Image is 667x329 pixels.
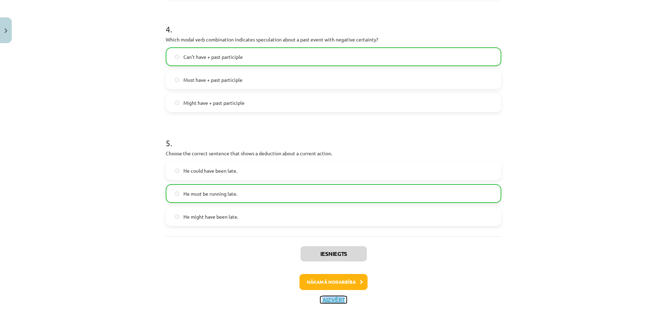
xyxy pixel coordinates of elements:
[183,167,237,174] span: He could have been late.
[299,274,368,290] button: Nākamā nodarbība
[166,36,501,43] p: Which modal verb combination indicates speculation about a past event with negative certainty?
[166,150,501,157] p: Choose the correct sentence that shows a deduction about a current action.
[166,126,501,148] h1: 5 .
[183,99,245,107] span: Might have + past participle
[166,12,501,34] h1: 4 .
[320,296,347,303] button: Aizvērt
[175,191,179,196] input: He must be running late.
[175,169,179,173] input: He could have been late.
[175,214,179,219] input: He might have been late.
[175,78,179,82] input: Must have + past participle
[5,29,7,33] img: icon-close-lesson-0947bae3869378f0d4975bcd49f059093ad1ed9edebbc8119c70593378902aed.svg
[175,55,179,59] input: Can't have + past participle
[183,76,242,84] span: Must have + past participle
[175,101,179,105] input: Might have + past participle
[300,246,367,261] button: Iesniegts
[183,53,243,61] span: Can't have + past participle
[183,213,238,220] span: He might have been late.
[183,190,237,197] span: He must be running late.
